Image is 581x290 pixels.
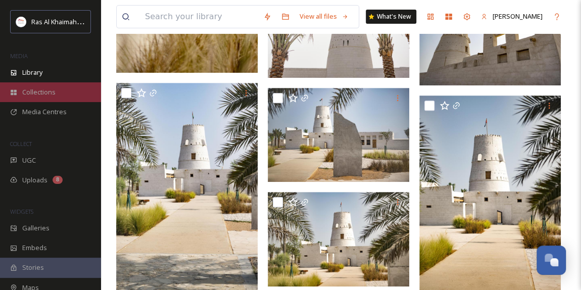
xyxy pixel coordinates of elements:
[10,208,33,215] span: WIDGETS
[295,7,354,26] a: View all files
[22,156,36,165] span: UGC
[268,88,409,182] img: Al Jazeera Al Hamra.jpg
[10,52,28,60] span: MEDIA
[53,176,63,184] div: 8
[493,12,543,21] span: [PERSON_NAME]
[366,10,416,24] a: What's New
[537,246,566,275] button: Open Chat
[140,6,258,28] input: Search your library
[22,243,47,253] span: Embeds
[22,263,44,272] span: Stories
[31,17,174,26] span: Ras Al Khaimah Tourism Development Authority
[22,68,42,77] span: Library
[22,107,67,117] span: Media Centres
[476,7,548,26] a: [PERSON_NAME]
[16,17,26,27] img: Logo_RAKTDA_RGB-01.png
[22,87,56,97] span: Collections
[22,175,47,185] span: Uploads
[22,223,50,233] span: Galleries
[10,140,32,148] span: COLLECT
[268,192,409,286] img: Al Jazeera Al Hamra.jpg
